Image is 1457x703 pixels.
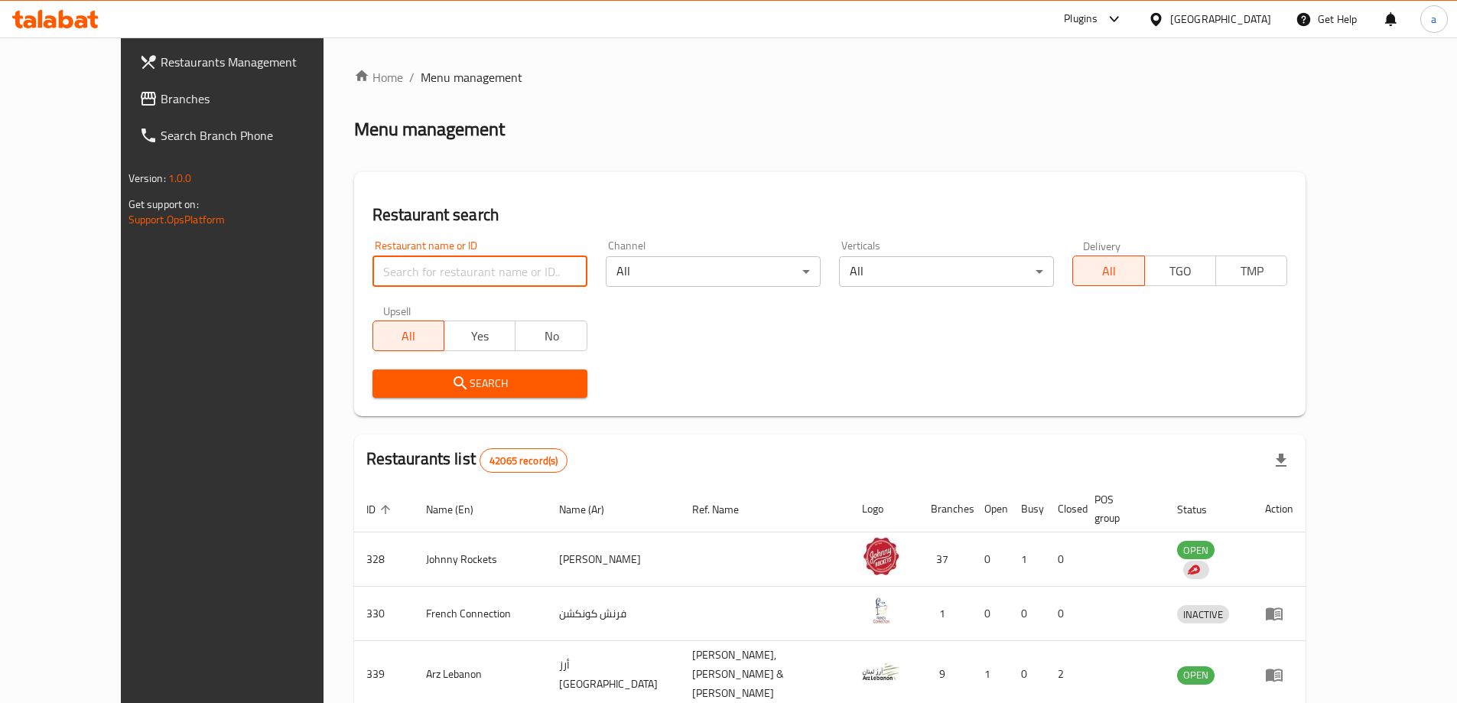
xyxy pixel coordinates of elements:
a: Branches [127,80,364,117]
div: Menu [1265,604,1293,623]
span: Menu management [421,68,522,86]
span: Search [385,374,575,393]
div: [GEOGRAPHIC_DATA] [1170,11,1271,28]
div: Plugins [1064,10,1098,28]
img: delivery hero logo [1186,563,1200,577]
div: INACTIVE [1177,605,1229,623]
span: INACTIVE [1177,606,1229,623]
span: a [1431,11,1436,28]
span: 1.0.0 [168,168,192,188]
button: No [515,321,587,351]
nav: breadcrumb [354,68,1306,86]
input: Search for restaurant name or ID.. [372,256,587,287]
span: Branches [161,90,352,108]
img: Arz Lebanon [862,653,900,691]
span: Ref. Name [692,500,759,519]
td: 1 [919,587,972,641]
a: Restaurants Management [127,44,364,80]
span: OPEN [1177,666,1215,684]
span: Get support on: [128,194,199,214]
td: 1 [1009,532,1046,587]
td: 37 [919,532,972,587]
div: All [839,256,1054,287]
th: Busy [1009,486,1046,532]
td: [PERSON_NAME] [547,532,680,587]
button: Search [372,369,587,398]
li: / [409,68,415,86]
h2: Restaurant search [372,203,1288,226]
span: No [522,325,581,347]
span: Name (En) [426,500,493,519]
th: Closed [1046,486,1082,532]
td: 0 [972,532,1009,587]
a: Search Branch Phone [127,117,364,154]
td: 0 [1009,587,1046,641]
th: Branches [919,486,972,532]
div: Export file [1263,442,1299,479]
div: Indicates that the vendor menu management has been moved to DH Catalog service [1183,561,1209,579]
span: Status [1177,500,1227,519]
span: 42065 record(s) [480,454,567,468]
td: 330 [354,587,414,641]
td: فرنش كونكشن [547,587,680,641]
td: 328 [354,532,414,587]
button: All [1072,255,1144,286]
div: Total records count [480,448,568,473]
td: 0 [972,587,1009,641]
a: Home [354,68,403,86]
span: All [1079,260,1138,282]
span: POS group [1094,490,1146,527]
span: TGO [1151,260,1210,282]
span: OPEN [1177,542,1215,559]
img: French Connection [862,591,900,630]
img: Johnny Rockets [862,537,900,575]
h2: Menu management [354,117,505,142]
div: OPEN [1177,666,1215,685]
span: Name (Ar) [559,500,624,519]
div: OPEN [1177,541,1215,559]
div: Menu [1265,666,1293,684]
span: All [379,325,438,347]
th: Open [972,486,1009,532]
td: Johnny Rockets [414,532,548,587]
button: All [372,321,444,351]
span: Version: [128,168,166,188]
div: All [606,256,821,287]
span: TMP [1222,260,1281,282]
th: Logo [850,486,919,532]
span: Yes [450,325,509,347]
td: 0 [1046,587,1082,641]
button: TGO [1144,255,1216,286]
a: Support.OpsPlatform [128,210,226,229]
span: Search Branch Phone [161,126,352,145]
label: Upsell [383,305,411,316]
label: Delivery [1083,240,1121,251]
button: TMP [1215,255,1287,286]
h2: Restaurants list [366,448,568,473]
span: Restaurants Management [161,53,352,71]
td: 0 [1046,532,1082,587]
th: Action [1253,486,1306,532]
span: ID [366,500,395,519]
button: Yes [444,321,515,351]
td: French Connection [414,587,548,641]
